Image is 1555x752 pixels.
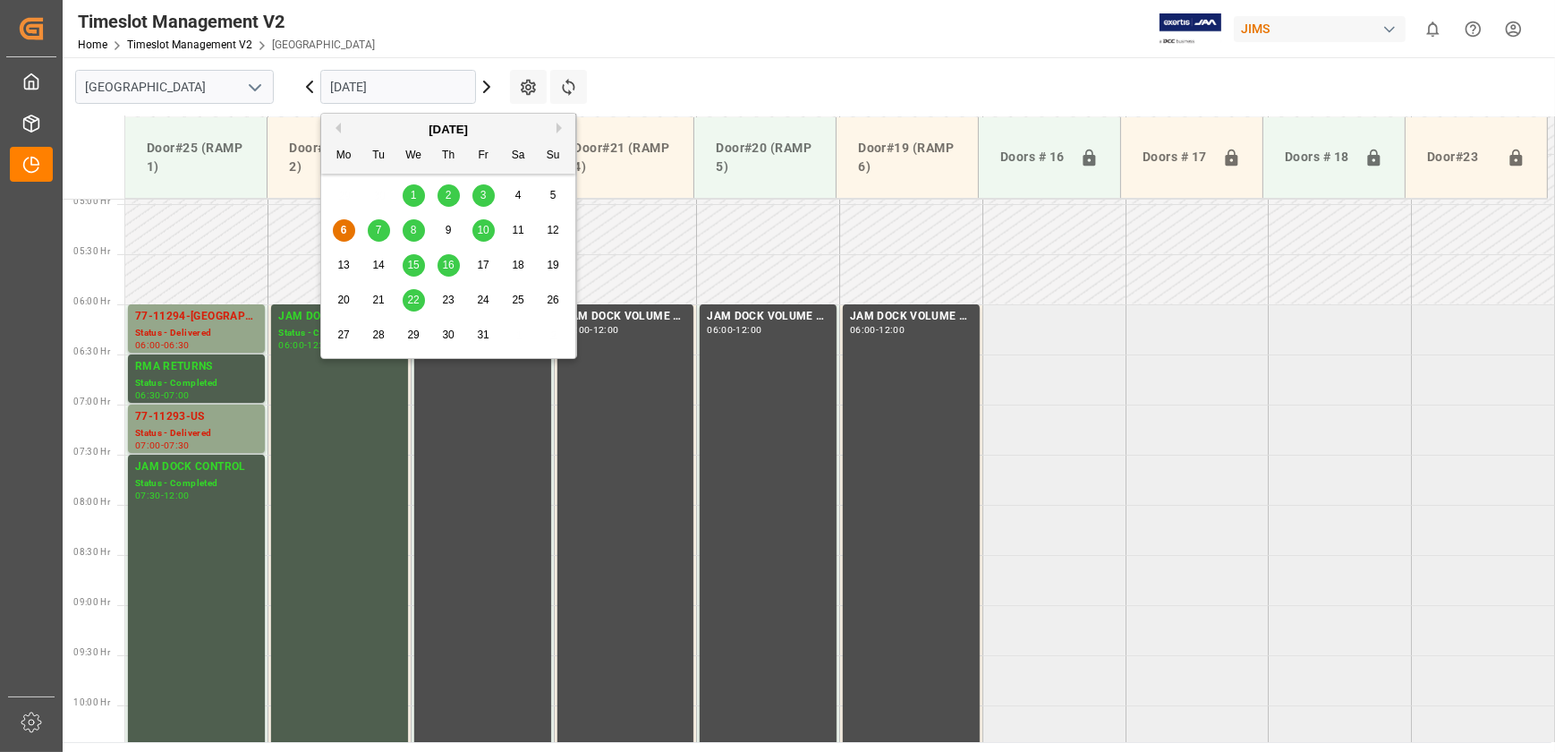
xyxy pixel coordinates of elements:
[472,254,495,277] div: Choose Friday, October 17th, 2025
[477,294,489,306] span: 24
[851,132,964,184] div: Door#19 (RAMP 6)
[550,189,557,201] span: 5
[1234,16,1406,42] div: JIMS
[337,329,349,341] span: 27
[135,491,161,500] div: 07:30
[566,132,679,184] div: Door#21 (RAMP 4)
[164,391,190,399] div: 07:00
[507,254,530,277] div: Choose Saturday, October 18th, 2025
[1234,12,1413,46] button: JIMS
[333,289,355,312] div: Choose Monday, October 20th, 2025
[73,597,110,607] span: 09:00 Hr
[78,38,107,51] a: Home
[590,326,592,334] div: -
[135,326,258,341] div: Status - Delivered
[403,184,425,207] div: Choose Wednesday, October 1st, 2025
[1453,9,1493,49] button: Help Center
[707,308,829,326] div: JAM DOCK VOLUME CONTROL
[1420,141,1500,175] div: Door#23
[372,294,384,306] span: 21
[736,326,762,334] div: 12:00
[442,329,454,341] span: 30
[135,441,161,449] div: 07:00
[547,224,558,236] span: 12
[376,224,382,236] span: 7
[403,145,425,167] div: We
[1135,141,1215,175] div: Doors # 17
[368,289,390,312] div: Choose Tuesday, October 21st, 2025
[507,145,530,167] div: Sa
[542,289,565,312] div: Choose Sunday, October 26th, 2025
[372,259,384,271] span: 14
[547,294,558,306] span: 26
[442,259,454,271] span: 16
[73,647,110,657] span: 09:30 Hr
[438,145,460,167] div: Th
[320,70,476,104] input: DD.MM.YYYY
[73,547,110,557] span: 08:30 Hr
[850,326,876,334] div: 06:00
[1278,141,1357,175] div: Doors # 18
[164,441,190,449] div: 07:30
[515,189,522,201] span: 4
[411,224,417,236] span: 8
[368,219,390,242] div: Choose Tuesday, October 7th, 2025
[472,219,495,242] div: Choose Friday, October 10th, 2025
[278,308,401,326] div: JAM DOCK CONTROL
[368,254,390,277] div: Choose Tuesday, October 14th, 2025
[512,224,523,236] span: 11
[73,397,110,406] span: 07:00 Hr
[542,145,565,167] div: Su
[403,254,425,277] div: Choose Wednesday, October 15th, 2025
[73,346,110,356] span: 06:30 Hr
[403,324,425,346] div: Choose Wednesday, October 29th, 2025
[477,259,489,271] span: 17
[368,324,390,346] div: Choose Tuesday, October 28th, 2025
[472,324,495,346] div: Choose Friday, October 31st, 2025
[542,184,565,207] div: Choose Sunday, October 5th, 2025
[472,184,495,207] div: Choose Friday, October 3rd, 2025
[438,254,460,277] div: Choose Thursday, October 16th, 2025
[480,189,487,201] span: 3
[164,491,190,500] div: 12:00
[140,132,252,184] div: Door#25 (RAMP 1)
[135,376,258,391] div: Status - Completed
[282,132,395,184] div: Door#24 (RAMP 2)
[477,329,489,341] span: 31
[1160,13,1221,45] img: Exertis%20JAM%20-%20Email%20Logo.jpg_1722504956.jpg
[73,447,110,457] span: 07:30 Hr
[403,219,425,242] div: Choose Wednesday, October 8th, 2025
[330,123,341,133] button: Previous Month
[707,326,733,334] div: 06:00
[879,326,905,334] div: 12:00
[135,341,161,349] div: 06:00
[557,123,567,133] button: Next Month
[1413,9,1453,49] button: show 0 new notifications
[327,178,571,353] div: month 2025-10
[438,289,460,312] div: Choose Thursday, October 23rd, 2025
[512,294,523,306] span: 25
[135,391,161,399] div: 06:30
[161,441,164,449] div: -
[278,326,401,341] div: Status - Completed
[341,224,347,236] span: 6
[333,219,355,242] div: Choose Monday, October 6th, 2025
[135,476,258,491] div: Status - Completed
[411,189,417,201] span: 1
[135,308,258,326] div: 77-11294-[GEOGRAPHIC_DATA]
[135,458,258,476] div: JAM DOCK CONTROL
[403,289,425,312] div: Choose Wednesday, October 22nd, 2025
[73,296,110,306] span: 06:00 Hr
[709,132,821,184] div: Door#20 (RAMP 5)
[135,408,258,426] div: 77-11293-US
[407,329,419,341] span: 29
[73,497,110,507] span: 08:00 Hr
[442,294,454,306] span: 23
[472,145,495,167] div: Fr
[372,329,384,341] span: 28
[161,491,164,500] div: -
[307,341,333,349] div: 12:00
[542,254,565,277] div: Choose Sunday, October 19th, 2025
[135,358,258,376] div: RMA RETURNS
[733,326,735,334] div: -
